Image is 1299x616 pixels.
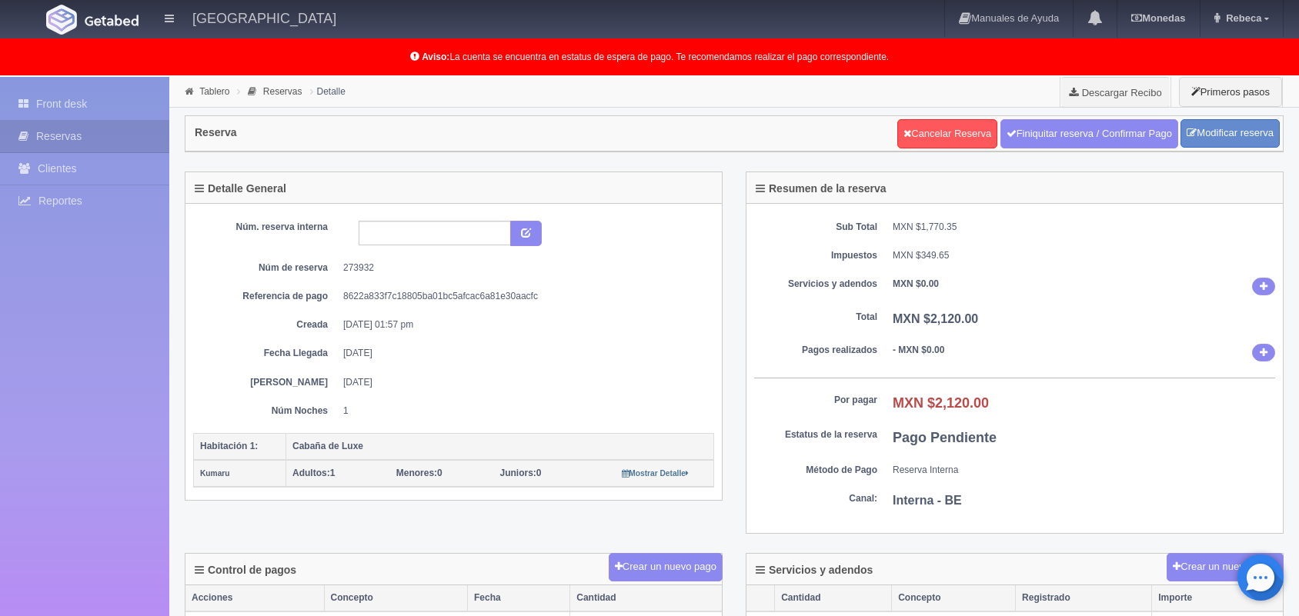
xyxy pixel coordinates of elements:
span: Rebeca [1222,12,1261,24]
b: MXN $0.00 [893,278,939,289]
h4: Control de pagos [195,564,296,576]
th: Concepto [892,585,1016,611]
h4: Resumen de la reserva [756,183,887,195]
dt: Servicios y adendos [754,278,877,291]
li: Detalle [306,84,349,98]
dd: MXN $349.65 [893,249,1275,262]
img: Getabed [85,15,139,26]
dd: 1 [343,405,703,418]
dd: [DATE] [343,347,703,360]
dt: Impuestos [754,249,877,262]
strong: Juniors: [500,468,536,478]
h4: Servicios y adendos [756,564,873,576]
th: Cabaña de Luxe [286,433,714,460]
th: Concepto [324,585,467,611]
span: 0 [500,468,542,478]
a: Finiquitar reserva / Confirmar Pago [1000,119,1178,148]
img: Getabed [46,5,77,35]
dt: Estatus de la reserva [754,428,877,441]
b: Habitación 1: [200,441,258,451]
dt: Sub Total [754,221,877,234]
b: Pago Pendiente [893,430,997,445]
dt: Canal: [754,492,877,505]
b: MXN $2,120.00 [893,395,989,411]
dd: [DATE] [343,376,703,389]
dt: Pagos realizados [754,344,877,357]
h4: [GEOGRAPHIC_DATA] [192,8,336,27]
dt: Referencia de pago [205,290,328,303]
dd: Reserva Interna [893,464,1275,477]
dd: [DATE] 01:57 pm [343,318,703,331]
strong: Menores: [396,468,437,478]
a: Mostrar Detalle [622,468,689,478]
h4: Reserva [195,127,237,138]
dt: Núm. reserva interna [205,221,328,234]
b: Monedas [1131,12,1185,24]
a: Cancelar Reserva [897,119,997,148]
th: Cantidad [570,585,722,611]
b: MXN $2,120.00 [893,312,978,325]
a: Reservas [263,86,302,97]
dt: Fecha Llegada [205,347,328,360]
small: Kumaru [200,469,230,478]
dt: Por pagar [754,394,877,407]
button: Primeros pasos [1179,77,1282,107]
a: Modificar reserva [1180,119,1280,148]
b: Interna - BE [893,494,962,507]
th: Acciones [185,585,324,611]
span: 1 [292,468,335,478]
button: Crear un nuevo pago [609,553,723,581]
a: Descargar Recibo [1060,77,1170,108]
small: Mostrar Detalle [622,469,689,478]
th: Cantidad [775,585,892,611]
th: Registrado [1016,585,1152,611]
b: Aviso: [422,52,449,62]
th: Importe [1152,585,1283,611]
h4: Detalle General [195,183,286,195]
dt: Núm Noches [205,405,328,418]
dt: Creada [205,318,328,331]
b: - MXN $0.00 [893,345,944,355]
dd: 8622a833f7c18805ba01bc5afcac6a81e30aacfc [343,290,703,303]
dd: 273932 [343,261,703,275]
span: 0 [396,468,442,478]
button: Crear un nuevo cargo [1167,553,1284,581]
dd: MXN $1,770.35 [893,221,1275,234]
a: Tablero [199,86,229,97]
dt: [PERSON_NAME] [205,376,328,389]
th: Fecha [468,585,570,611]
strong: Adultos: [292,468,330,478]
dt: Método de Pago [754,464,877,477]
dt: Núm de reserva [205,261,328,275]
dt: Total [754,311,877,324]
